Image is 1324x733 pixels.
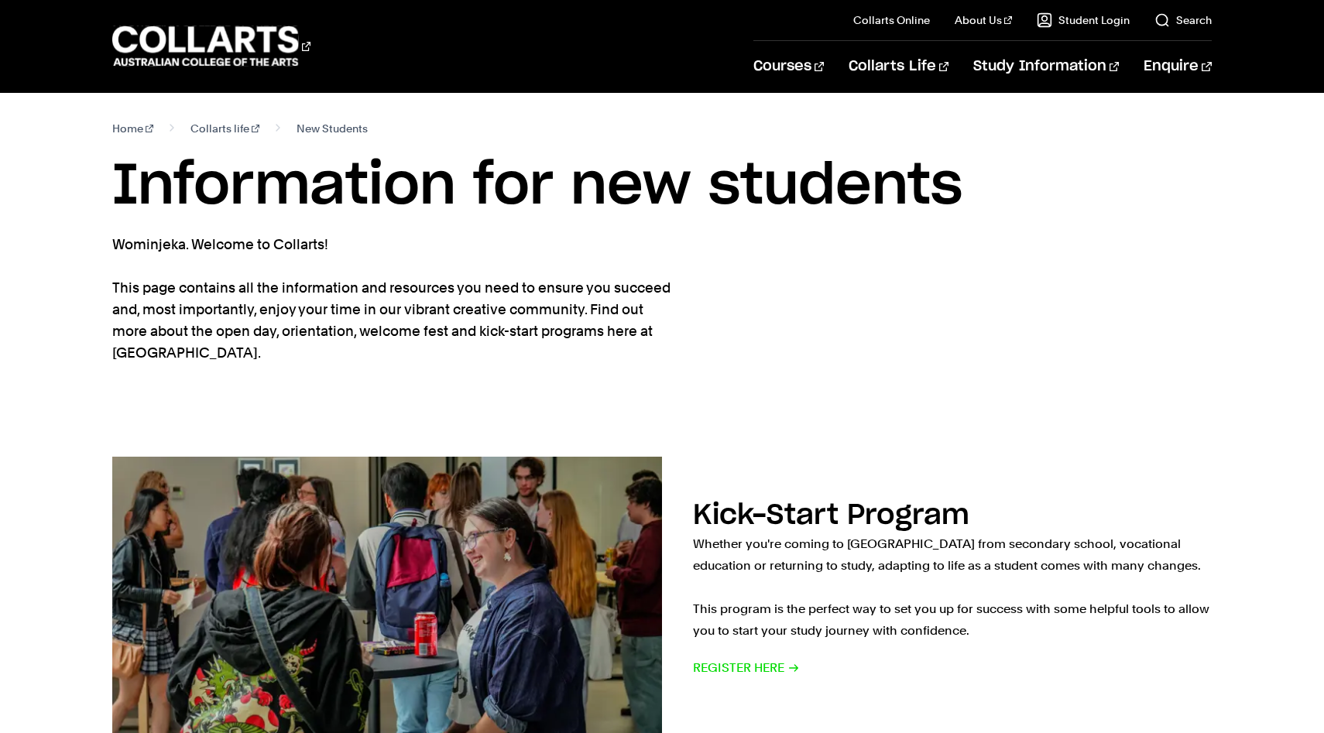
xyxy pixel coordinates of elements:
[112,24,310,68] div: Go to homepage
[853,12,930,28] a: Collarts Online
[693,502,969,529] h2: Kick-Start Program
[190,118,259,139] a: Collarts life
[849,41,948,92] a: Collarts Life
[753,41,824,92] a: Courses
[955,12,1012,28] a: About Us
[112,152,1211,221] h1: Information for new students
[693,533,1212,642] p: Whether you're coming to [GEOGRAPHIC_DATA] from secondary school, vocational education or returni...
[1037,12,1130,28] a: Student Login
[112,234,677,364] p: Wominjeka. Welcome to Collarts! This page contains all the information and resources you need to ...
[973,41,1119,92] a: Study Information
[112,118,153,139] a: Home
[693,657,800,679] span: Register here
[1144,41,1211,92] a: Enquire
[297,118,368,139] span: New Students
[1154,12,1212,28] a: Search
